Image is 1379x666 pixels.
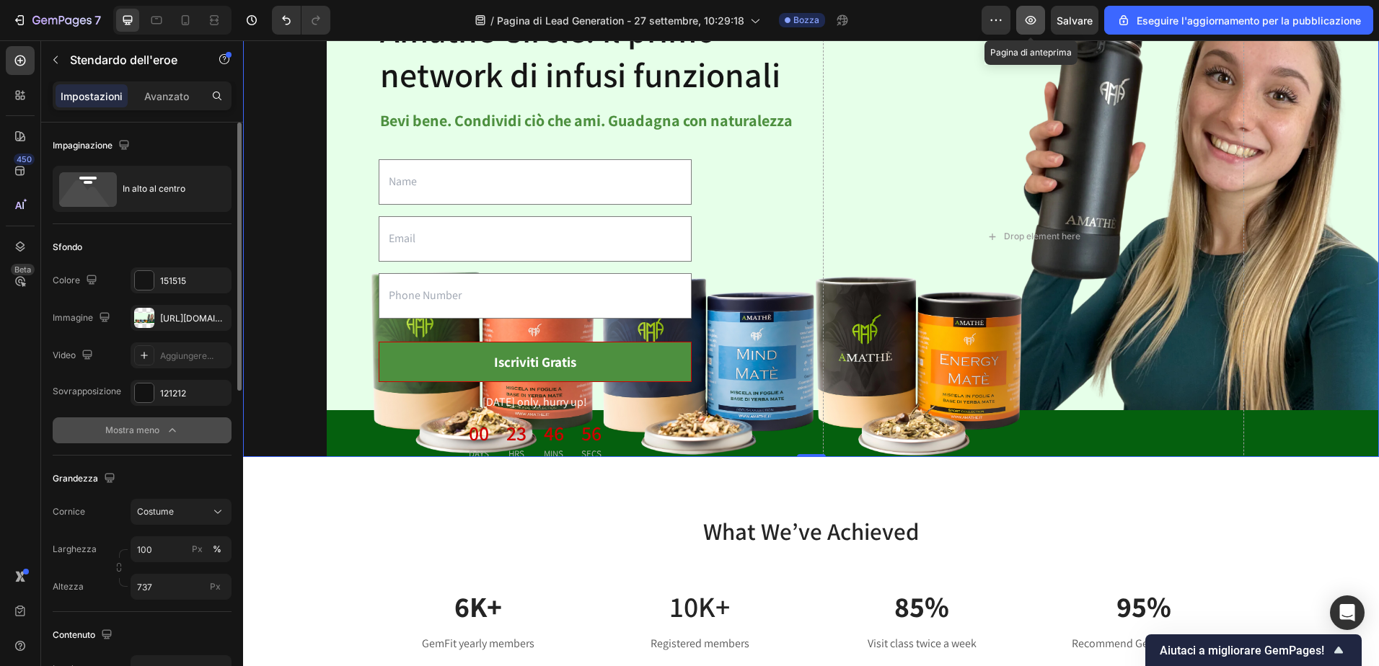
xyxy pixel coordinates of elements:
p: 85% [581,544,778,587]
font: Immagine [53,311,93,324]
p: Hero Banner [70,51,193,68]
button: Px [208,541,226,558]
div: Apri Intercom Messenger [1330,595,1365,630]
label: Larghezza [53,543,97,556]
button: Eseguire l'aggiornamento per la pubblicazione [1104,6,1373,35]
p: 6K+ [137,544,335,587]
p: 7 [94,12,101,29]
span: Px [210,581,221,592]
input: Name [136,119,449,164]
input: Phone Number [136,233,449,278]
p: SECS [338,407,358,421]
p: Visit class twice a week [581,593,778,614]
span: / [490,13,494,28]
font: Sovrapposizione [53,385,121,398]
p: 95% [802,544,1000,587]
button: % [188,541,206,558]
iframe: Design area [243,40,1379,666]
div: % [213,543,221,556]
div: Aggiungere... [160,350,228,363]
div: Beta [11,264,35,275]
input: Email [136,176,449,221]
div: In alto al centro [123,172,211,205]
p: MINS [301,407,321,421]
div: Annulla/Ripeti [272,6,330,35]
p: Recommend GemFit to others [802,593,1000,614]
p: HRS [263,407,283,421]
p: Registered members [358,593,556,614]
label: Altezza [53,580,84,593]
div: Drop element here [761,190,837,202]
p: Impostazioni [61,89,123,104]
div: 56 [338,380,358,406]
input: Px [131,574,232,600]
div: 450 [14,154,35,165]
p: Avanzato [144,89,189,104]
label: Cornice [53,505,85,518]
div: 121212 [160,387,228,400]
div: Iscriviti Gratis [251,311,333,332]
font: Mostra meno [105,424,159,437]
button: 7 [6,6,107,35]
font: Impaginazione [53,139,113,152]
p: DAYS [226,407,246,421]
span: Pagina di Lead Generation - 27 settembre, 10:29:18 [497,13,744,28]
p: What We’ve Achieved [137,476,1000,507]
font: Px [192,543,203,556]
button: Salvare [1051,6,1098,35]
button: Iscriviti Gratis [136,301,449,342]
div: 151515 [160,275,228,288]
span: Salvare [1057,14,1093,27]
font: Colore [53,274,80,287]
span: Aiutaci a migliorare GemPages! [1160,644,1330,657]
div: [URL][DOMAIN_NAME] [160,312,228,325]
font: Contenuto [53,629,95,641]
button: Mostra meno [53,417,232,443]
div: 00 [226,380,246,406]
font: Video [53,349,76,362]
p: 10K+ [358,544,556,587]
button: Costume [131,499,232,525]
font: Grandezza [53,472,98,485]
span: Costume [137,505,174,518]
button: Mostra sondaggio - Aiutaci a migliorare GemPages! [1160,641,1347,659]
p: [DATE] only, hurry up! [137,352,447,373]
font: Eseguire l'aggiornamento per la pubblicazione [1137,13,1361,28]
font: Sfondo [53,241,82,254]
span: Bozza [793,14,819,27]
input: Px% [131,536,232,562]
div: 23 [263,380,283,406]
div: 46 [301,380,321,406]
p: Bevi bene. Condividi ciò che ami. Guadagna con naturalezza [137,66,555,95]
p: GemFit yearly members [137,593,335,614]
